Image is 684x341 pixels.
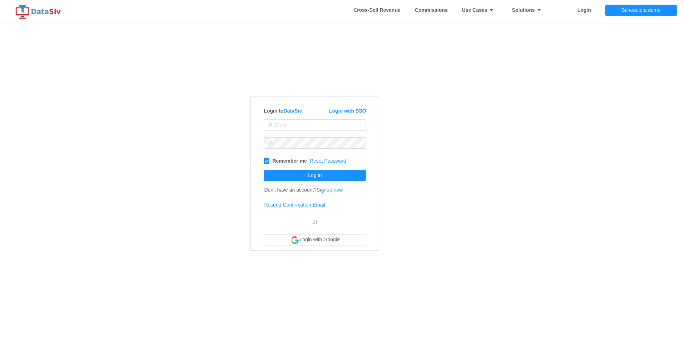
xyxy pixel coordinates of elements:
[329,108,366,114] a: Login with SSO
[535,8,542,13] i: icon: caret-down
[317,187,343,193] a: Signup now
[462,7,498,13] strong: Use Cases
[264,202,325,208] a: Resend Confirmation Email
[605,5,677,16] button: Schedule a demo
[310,158,346,164] a: Reset Password
[264,182,343,197] td: Don't have an account?
[264,108,302,114] strong: Login to
[512,7,545,13] strong: Solutions
[14,5,64,19] img: logo
[312,219,317,225] span: or
[264,170,366,181] button: Log in
[268,140,273,145] i: icon: lock
[268,123,273,128] i: icon: user
[264,234,366,246] button: Login with Google
[284,108,302,114] a: DataSiv
[272,158,307,164] strong: Remember me
[487,8,494,13] i: icon: caret-down
[264,119,366,131] input: Email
